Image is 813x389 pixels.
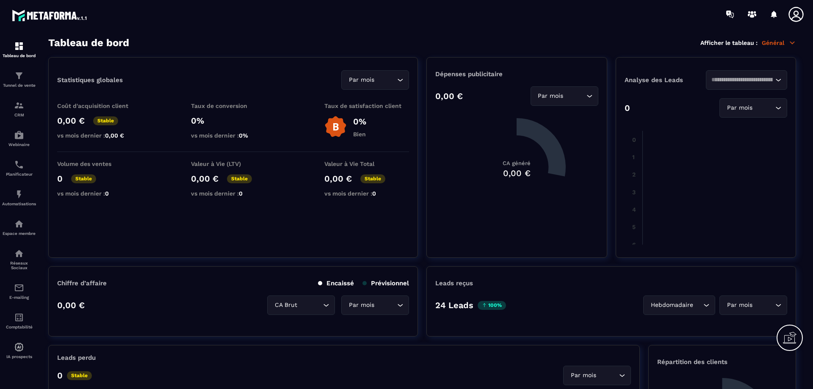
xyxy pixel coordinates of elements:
p: Webinaire [2,142,36,147]
p: Tableau de bord [2,53,36,58]
p: vs mois dernier : [191,190,276,197]
p: Stable [67,371,92,380]
h3: Tableau de bord [48,37,129,49]
div: Search for option [341,295,409,315]
img: b-badge-o.b3b20ee6.svg [324,116,347,138]
img: formation [14,100,24,110]
p: 0,00 € [435,91,463,101]
p: Taux de conversion [191,102,276,109]
p: 0% [353,116,366,127]
div: Search for option [341,70,409,90]
span: Par mois [536,91,565,101]
p: 0,00 € [57,300,85,310]
span: 0 [239,190,243,197]
a: social-networksocial-networkRéseaux Sociaux [2,242,36,276]
input: Search for option [299,301,321,310]
p: 0% [191,116,276,126]
p: Comptabilité [2,325,36,329]
p: 0,00 € [324,174,352,184]
img: automations [14,342,24,352]
div: Search for option [643,295,715,315]
tspan: 5 [632,223,635,230]
div: Search for option [531,86,598,106]
p: Prévisionnel [362,279,409,287]
p: IA prospects [2,354,36,359]
img: scheduler [14,160,24,170]
span: 0,00 € [105,132,124,139]
p: Bien [353,131,366,138]
p: Planificateur [2,172,36,177]
p: vs mois dernier : [57,132,142,139]
p: Réseaux Sociaux [2,261,36,270]
a: accountantaccountantComptabilité [2,306,36,336]
p: Afficher le tableau : [700,39,758,46]
tspan: 1 [632,154,634,160]
p: Dépenses publicitaire [435,70,598,78]
tspan: 3 [632,189,635,196]
img: automations [14,130,24,140]
input: Search for option [711,75,773,85]
p: E-mailing [2,295,36,300]
img: formation [14,41,24,51]
p: Coût d'acquisition client [57,102,142,109]
span: Par mois [347,301,376,310]
input: Search for option [754,301,773,310]
p: 0 [57,174,63,184]
a: automationsautomationsAutomatisations [2,183,36,212]
p: Général [762,39,796,47]
tspan: 0 [632,136,636,143]
p: Leads reçus [435,279,473,287]
a: formationformationCRM [2,94,36,124]
p: 0,00 € [57,116,85,126]
p: Chiffre d’affaire [57,279,107,287]
div: Search for option [706,70,787,90]
img: automations [14,219,24,229]
p: vs mois dernier : [324,190,409,197]
p: 0,00 € [191,174,218,184]
div: Search for option [719,295,787,315]
div: Search for option [719,98,787,118]
a: schedulerschedulerPlanificateur [2,153,36,183]
p: Valeur à Vie Total [324,160,409,167]
span: Par mois [347,75,376,85]
p: Analyse des Leads [625,76,706,84]
span: 0 [105,190,109,197]
input: Search for option [754,103,773,113]
span: CA Brut [273,301,299,310]
tspan: 6 [632,241,636,248]
p: Répartition des clients [657,358,787,366]
a: formationformationTunnel de vente [2,64,36,94]
span: Par mois [569,371,598,380]
a: automationsautomationsEspace membre [2,212,36,242]
p: Encaissé [318,279,354,287]
img: logo [12,8,88,23]
p: Stable [93,116,118,125]
span: Par mois [725,103,754,113]
input: Search for option [565,91,584,101]
img: formation [14,71,24,81]
input: Search for option [376,301,395,310]
p: 0 [625,103,630,113]
input: Search for option [598,371,617,380]
p: Tunnel de vente [2,83,36,88]
div: Search for option [267,295,335,315]
p: CRM [2,113,36,117]
p: vs mois dernier : [191,132,276,139]
input: Search for option [376,75,395,85]
img: social-network [14,248,24,259]
span: Par mois [725,301,754,310]
p: Stable [227,174,252,183]
tspan: 2 [632,171,635,178]
img: email [14,283,24,293]
p: Taux de satisfaction client [324,102,409,109]
p: Valeur à Vie (LTV) [191,160,276,167]
p: Statistiques globales [57,76,123,84]
a: automationsautomationsWebinaire [2,124,36,153]
p: 100% [478,301,506,310]
a: emailemailE-mailing [2,276,36,306]
p: Automatisations [2,201,36,206]
tspan: 4 [632,206,636,213]
span: 0 [372,190,376,197]
p: Volume des ventes [57,160,142,167]
p: Stable [71,174,96,183]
